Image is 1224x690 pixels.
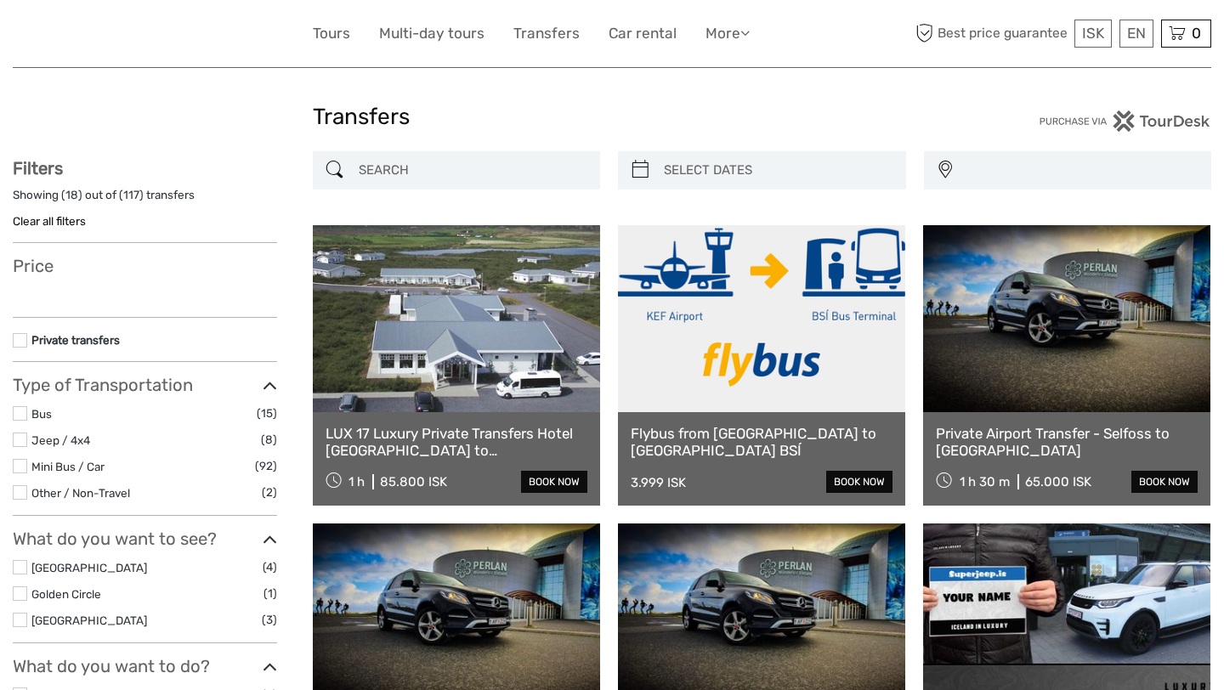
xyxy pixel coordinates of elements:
a: Tours [313,21,350,46]
a: book now [1131,471,1198,493]
a: Transfers [513,21,580,46]
a: book now [826,471,892,493]
div: EN [1119,20,1153,48]
h3: Price [13,256,277,276]
strong: Filters [13,158,63,178]
a: Multi-day tours [379,21,484,46]
a: Jeep / 4x4 [31,433,90,447]
a: Private transfers [31,333,120,347]
img: PurchaseViaTourDesk.png [1039,110,1211,132]
a: Other / Non-Travel [31,486,130,500]
span: (3) [262,610,277,630]
span: (8) [261,430,277,450]
span: Best price guarantee [912,20,1071,48]
div: 85.800 ISK [380,474,447,489]
a: Car rental [609,21,677,46]
a: Private Airport Transfer - Selfoss to [GEOGRAPHIC_DATA] [936,425,1198,460]
a: Flybus from [GEOGRAPHIC_DATA] to [GEOGRAPHIC_DATA] BSÍ [631,425,892,460]
span: (4) [263,557,277,577]
span: (2) [262,483,277,502]
div: 65.000 ISK [1025,474,1091,489]
div: Showing ( ) out of ( ) transfers [13,187,277,213]
h3: What do you want to do? [13,656,277,676]
span: (15) [257,404,277,423]
label: 117 [123,187,139,203]
a: Mini Bus / Car [31,460,105,473]
span: 0 [1189,25,1204,42]
label: 18 [65,187,78,203]
a: Clear all filters [13,214,86,228]
h1: Transfers [313,104,912,131]
a: Bus [31,407,52,421]
a: More [705,21,750,46]
a: LUX 17 Luxury Private Transfers Hotel [GEOGRAPHIC_DATA] to [GEOGRAPHIC_DATA] [326,425,587,460]
a: book now [521,471,587,493]
span: (1) [263,584,277,603]
a: [GEOGRAPHIC_DATA] [31,561,147,574]
h3: What do you want to see? [13,529,277,549]
a: Golden Circle [31,587,101,601]
span: 1 h 30 m [960,474,1010,489]
span: 1 h [348,474,365,489]
div: 3.999 ISK [631,475,686,490]
input: SEARCH [352,156,592,185]
input: SELECT DATES [657,156,898,185]
a: [GEOGRAPHIC_DATA] [31,614,147,627]
h3: Type of Transportation [13,375,277,395]
span: ISK [1082,25,1104,42]
span: (92) [255,456,277,476]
